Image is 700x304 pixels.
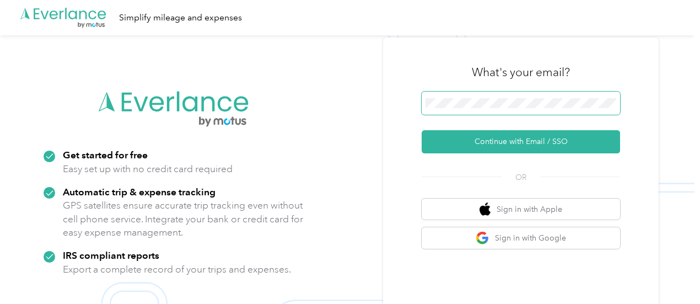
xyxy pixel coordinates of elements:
button: google logoSign in with Google [422,227,620,249]
strong: Automatic trip & expense tracking [63,186,216,198]
strong: Get started for free [63,149,148,161]
span: OR [502,172,540,183]
p: Easy set up with no credit card required [63,162,233,176]
h3: What's your email? [472,65,570,80]
button: apple logoSign in with Apple [422,199,620,220]
p: GPS satellites ensure accurate trip tracking even without cell phone service. Integrate your bank... [63,199,304,239]
img: apple logo [480,202,491,216]
p: Export a complete record of your trips and expenses. [63,263,291,276]
strong: IRS compliant reports [63,249,159,261]
div: Simplify mileage and expenses [119,11,242,25]
img: google logo [476,231,489,245]
button: Continue with Email / SSO [422,130,620,153]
